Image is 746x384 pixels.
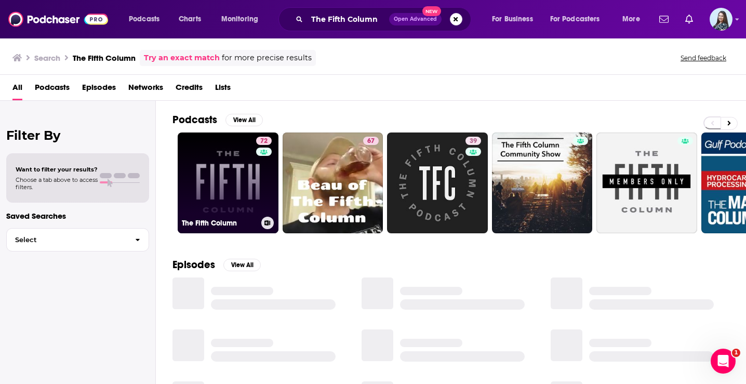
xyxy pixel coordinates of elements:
[655,10,673,28] a: Show notifications dropdown
[214,11,272,28] button: open menu
[543,11,615,28] button: open menu
[128,79,163,100] a: Networks
[35,79,70,100] a: Podcasts
[172,113,217,126] h2: Podcasts
[470,136,477,147] span: 39
[260,136,268,147] span: 72
[256,137,272,145] a: 72
[179,12,201,27] span: Charts
[82,79,116,100] a: Episodes
[6,211,149,221] p: Saved Searches
[182,219,257,228] h3: The Fifth Column
[283,133,383,233] a: 67
[223,259,261,271] button: View All
[710,8,732,31] span: Logged in as brookefortierpr
[225,114,263,126] button: View All
[389,13,442,25] button: Open AdvancedNew
[129,12,159,27] span: Podcasts
[681,10,697,28] a: Show notifications dropdown
[387,133,488,233] a: 39
[550,12,600,27] span: For Podcasters
[711,349,736,374] iframe: Intercom live chat
[394,17,437,22] span: Open Advanced
[176,79,203,100] a: Credits
[172,258,215,271] h2: Episodes
[363,137,379,145] a: 67
[732,349,740,357] span: 1
[34,53,60,63] h3: Search
[178,133,278,233] a: 72The Fifth Column
[710,8,732,31] button: Show profile menu
[144,52,220,64] a: Try an exact match
[288,7,481,31] div: Search podcasts, credits, & more...
[172,11,207,28] a: Charts
[16,176,98,191] span: Choose a tab above to access filters.
[222,52,312,64] span: for more precise results
[710,8,732,31] img: User Profile
[215,79,231,100] a: Lists
[307,11,389,28] input: Search podcasts, credits, & more...
[6,128,149,143] h2: Filter By
[422,6,441,16] span: New
[615,11,653,28] button: open menu
[16,166,98,173] span: Want to filter your results?
[12,79,22,100] a: All
[172,258,261,271] a: EpisodesView All
[622,12,640,27] span: More
[221,12,258,27] span: Monitoring
[122,11,173,28] button: open menu
[7,236,127,243] span: Select
[465,137,481,145] a: 39
[73,53,136,63] h3: The Fifth Column
[677,54,729,62] button: Send feedback
[492,12,533,27] span: For Business
[8,9,108,29] img: Podchaser - Follow, Share and Rate Podcasts
[485,11,546,28] button: open menu
[172,113,263,126] a: PodcastsView All
[367,136,375,147] span: 67
[6,228,149,251] button: Select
